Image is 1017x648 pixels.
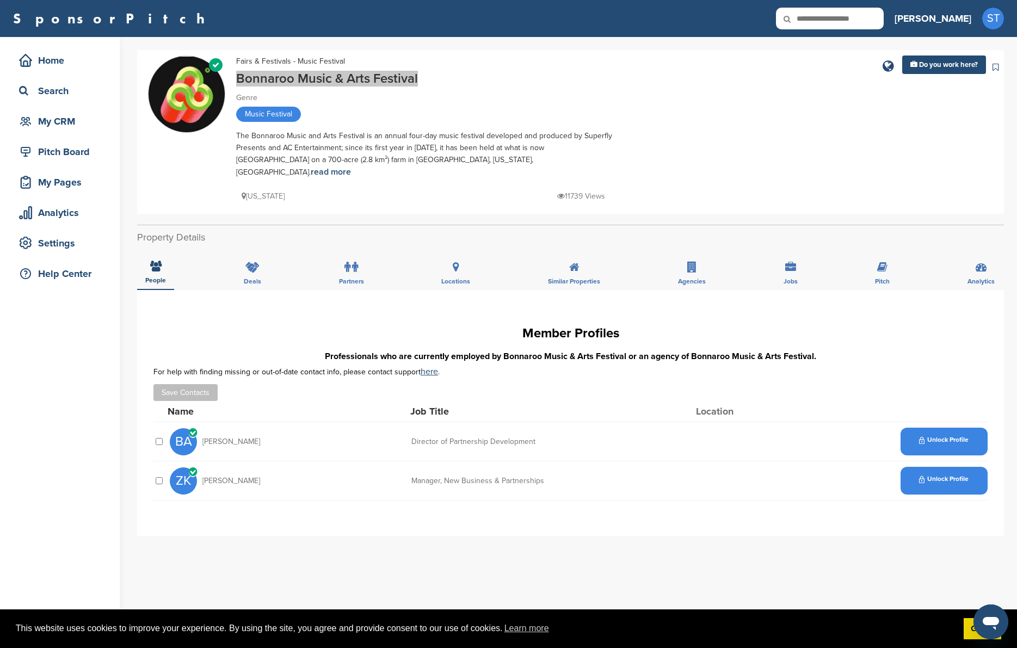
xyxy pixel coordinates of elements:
div: My Pages [16,172,109,192]
span: ST [982,8,1004,29]
div: Help Center [16,264,109,283]
div: Director of Partnership Development [411,438,575,446]
a: SponsorPitch [13,11,212,26]
span: Deals [244,278,261,285]
span: BA [170,428,197,455]
a: ZK [PERSON_NAME] Manager, New Business & Partnerships Unlock Profile [170,461,988,500]
div: Settings [16,233,109,253]
a: Pitch Board [11,139,109,164]
span: Pitch [875,278,890,285]
img: Sponsorpitch & Bonnaroo Music & Arts Festival [149,57,225,133]
div: Analytics [16,203,109,223]
span: Unlock Profile [919,476,969,483]
span: Agencies [678,278,706,285]
div: Fairs & Festivals - Music Festival [236,55,345,67]
button: Save Contacts [153,384,218,401]
span: This website uses cookies to improve your experience. By using the site, you agree and provide co... [16,620,955,637]
a: Settings [11,231,109,256]
span: [PERSON_NAME] [202,438,260,446]
a: Do you work here? [902,55,986,74]
a: My CRM [11,109,109,134]
span: Partners [339,278,364,285]
div: My CRM [16,112,109,131]
a: Home [11,48,109,73]
div: Manager, New Business & Partnerships [411,477,575,485]
a: here [421,366,438,377]
div: Job Title [410,406,574,416]
span: Unlock Profile [919,436,969,444]
span: Analytics [967,278,995,285]
span: Similar Properties [548,278,600,285]
h3: Professionals who are currently employed by Bonnaroo Music & Arts Festival or an agency of Bonnar... [153,350,988,363]
a: [PERSON_NAME] [895,7,971,30]
div: Home [16,51,109,70]
a: dismiss cookie message [964,618,1001,640]
a: BA [PERSON_NAME] Director of Partnership Development Unlock Profile [170,422,988,461]
h2: Property Details [137,230,1004,245]
span: Music Festival [236,107,301,122]
a: Analytics [11,200,109,225]
a: learn more about cookies [503,620,551,637]
h3: [PERSON_NAME] [895,11,971,26]
div: Genre [236,92,617,104]
div: Location [696,406,778,416]
div: Name [168,406,287,416]
div: For help with finding missing or out-of-date contact info, please contact support . [153,367,988,376]
h1: Member Profiles [153,324,988,343]
a: read more [311,166,351,177]
div: Search [16,81,109,101]
span: People [145,277,166,283]
a: My Pages [11,170,109,195]
div: Pitch Board [16,142,109,162]
iframe: Button to launch messaging window [973,604,1008,639]
span: ZK [170,467,197,495]
a: Search [11,78,109,103]
span: Jobs [784,278,798,285]
p: 11739 Views [557,189,605,203]
span: Locations [441,278,470,285]
a: Bonnaroo Music & Arts Festival [236,71,418,87]
p: [US_STATE] [242,189,285,203]
div: The Bonnaroo Music and Arts Festival is an annual four-day music festival developed and produced ... [236,130,617,178]
span: [PERSON_NAME] [202,477,260,485]
a: Help Center [11,261,109,286]
span: Do you work here? [919,60,978,69]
